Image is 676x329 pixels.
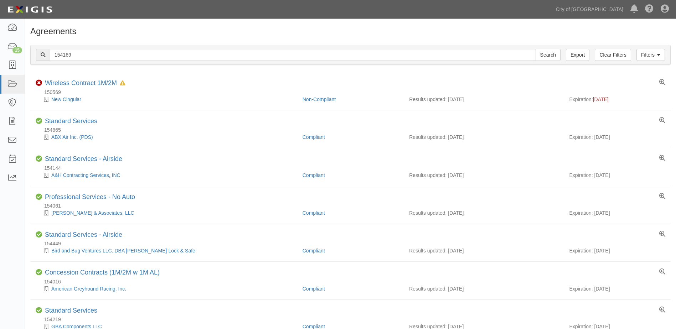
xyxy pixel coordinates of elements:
[50,49,536,61] input: Search
[659,231,665,237] a: View results summary
[303,248,325,254] a: Compliant
[45,307,97,315] div: Standard Services
[36,126,671,134] div: 154865
[12,47,22,53] div: 15
[36,269,42,276] i: Compliant
[569,134,665,141] div: Expiration: [DATE]
[409,247,558,254] div: Results updated: [DATE]
[51,286,126,292] a: American Greyhound Racing, Inc.
[595,49,631,61] a: Clear Filters
[659,79,665,86] a: View results summary
[120,81,125,86] i: In Default since 06/22/2025
[51,248,195,254] a: Bird and Bug Ventures LLC. DBA [PERSON_NAME] Lock & Safe
[659,155,665,162] a: View results summary
[30,27,671,36] h1: Agreements
[303,286,325,292] a: Compliant
[45,155,122,162] a: Standard Services - Airside
[45,193,135,200] a: Professional Services - No Auto
[45,155,122,163] div: Standard Services - Airside
[36,247,297,254] div: Bird and Bug Ventures LLC. DBA Anderson Lock & Safe
[51,210,134,216] a: [PERSON_NAME] & Associates, LLC
[36,172,297,179] div: A&H Contracting Services, INC
[409,209,558,216] div: Results updated: [DATE]
[409,285,558,292] div: Results updated: [DATE]
[36,209,297,216] div: Frasca & Associates, LLC
[36,80,42,86] i: Non-Compliant
[36,231,42,238] i: Compliant
[51,172,120,178] a: A&H Contracting Services, INC
[45,117,97,125] a: Standard Services
[409,96,558,103] div: Results updated: [DATE]
[36,156,42,162] i: Compliant
[569,172,665,179] div: Expiration: [DATE]
[36,316,671,323] div: 154219
[45,269,160,276] a: Concession Contracts (1M/2M w 1M AL)
[51,96,81,102] a: New Cingular
[5,3,55,16] img: logo-5460c22ac91f19d4615b14bd174203de0afe785f0fc80cf4dbbc73dc1793850b.png
[552,2,627,16] a: City of [GEOGRAPHIC_DATA]
[659,193,665,200] a: View results summary
[566,49,589,61] a: Export
[36,240,671,247] div: 154449
[36,278,671,285] div: 154016
[536,49,561,61] input: Search
[569,247,665,254] div: Expiration: [DATE]
[569,209,665,216] div: Expiration: [DATE]
[45,79,125,87] div: Wireless Contract 1M/2M
[45,269,160,277] div: Concession Contracts (1M/2M w 1M AL)
[51,134,93,140] a: ABX Air Inc. (PDS)
[36,118,42,124] i: Compliant
[36,202,671,209] div: 154061
[36,164,671,172] div: 154144
[36,96,297,103] div: New Cingular
[45,307,97,314] a: Standard Services
[36,307,42,314] i: Compliant
[569,285,665,292] div: Expiration: [DATE]
[303,134,325,140] a: Compliant
[409,134,558,141] div: Results updated: [DATE]
[36,285,297,292] div: American Greyhound Racing, Inc.
[303,96,336,102] a: Non-Compliant
[36,194,42,200] i: Compliant
[45,231,122,238] a: Standard Services - Airside
[36,89,671,96] div: 150569
[645,5,654,14] i: Help Center - Complianz
[45,231,122,239] div: Standard Services - Airside
[569,96,665,103] div: Expiration:
[409,172,558,179] div: Results updated: [DATE]
[659,307,665,313] a: View results summary
[303,210,325,216] a: Compliant
[593,96,609,102] span: [DATE]
[303,172,325,178] a: Compliant
[659,269,665,275] a: View results summary
[36,134,297,141] div: ABX Air Inc. (PDS)
[636,49,665,61] a: Filters
[45,79,117,87] a: Wireless Contract 1M/2M
[659,117,665,124] a: View results summary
